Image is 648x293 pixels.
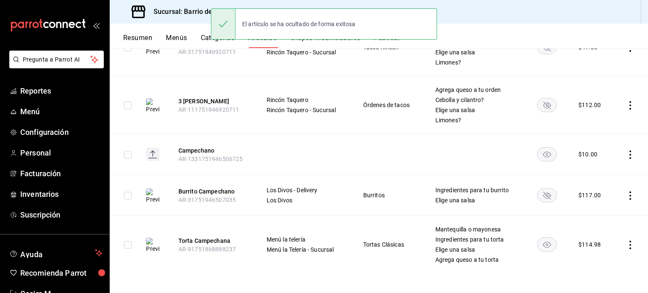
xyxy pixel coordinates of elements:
[146,238,159,253] img: Preview
[20,188,103,200] span: Inventarios
[20,209,103,220] span: Suscripción
[201,34,235,48] button: Categorías
[578,240,601,249] div: $ 114.98
[178,48,236,55] span: AR-31751946920711
[147,7,263,17] h3: Sucursal: Barrio de sabores (Cdmx)
[578,101,601,109] div: $ 112.00
[435,87,515,93] span: Agrega queso a tu orden
[267,97,342,103] span: Rincón Taquero
[267,187,342,193] span: Los Divos - Delivery
[435,237,515,242] span: Ingredientes para tu torta
[93,22,100,29] button: open_drawer_menu
[146,188,159,204] img: Preview
[123,34,648,48] div: navigation tabs
[537,147,557,161] button: availability-product
[178,156,243,162] span: AR-1331751946506725
[435,117,515,123] span: Limones?
[267,247,342,253] span: Menú la Telería - Sucursal
[537,98,557,112] button: availability-product
[626,191,634,200] button: actions
[435,97,515,103] span: Cebolla y cilantro?
[626,151,634,159] button: actions
[267,197,342,203] span: Los Divos
[166,34,187,48] button: Menús
[578,150,597,159] div: $ 10.00
[267,107,342,113] span: Rincón Taquero - Sucursal
[537,188,557,202] button: availability-product
[435,226,515,232] span: Mantequilla o mayonesa
[6,61,104,70] a: Pregunta a Parrot AI
[363,102,414,108] span: Órdenes de tacos
[363,44,414,50] span: Tacos Rincón
[178,187,246,196] button: edit-product-location
[20,168,103,179] span: Facturación
[178,246,236,253] span: AR-91751868888237
[435,59,515,65] span: Limones?
[435,187,515,193] span: Ingredientes para tu burrito
[23,55,91,64] span: Pregunta a Parrot AI
[363,192,414,198] span: Burritos
[20,267,103,279] span: Recomienda Parrot
[578,191,601,199] div: $ 117.00
[435,197,515,203] span: Elige una salsa
[626,241,634,249] button: actions
[537,237,557,252] button: availability-product
[178,106,240,113] span: AR-111751946920711
[20,248,92,258] span: Ayuda
[20,147,103,159] span: Personal
[435,247,515,253] span: Elige una salsa
[9,51,104,68] button: Pregunta a Parrot AI
[178,146,246,155] button: edit-product-location
[146,40,159,56] img: Preview
[267,49,342,55] span: Rincón Taquero - Sucursal
[178,237,246,245] button: edit-product-location
[363,242,414,247] span: Tortas Clásicas
[20,85,103,97] span: Reportes
[235,15,362,33] div: El artículo se ha ocultado de forma exitosa
[435,107,515,113] span: Elige una salsa
[146,98,159,113] img: Preview
[20,126,103,138] span: Configuración
[267,237,342,242] span: Menú la telería
[435,257,515,263] span: Agrega queso a tu torta
[20,106,103,117] span: Menú
[435,49,515,55] span: Elige una salsa
[626,101,634,110] button: actions
[123,34,152,48] button: Resumen
[178,97,246,105] button: edit-product-location
[178,196,236,203] span: AR-31751946507035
